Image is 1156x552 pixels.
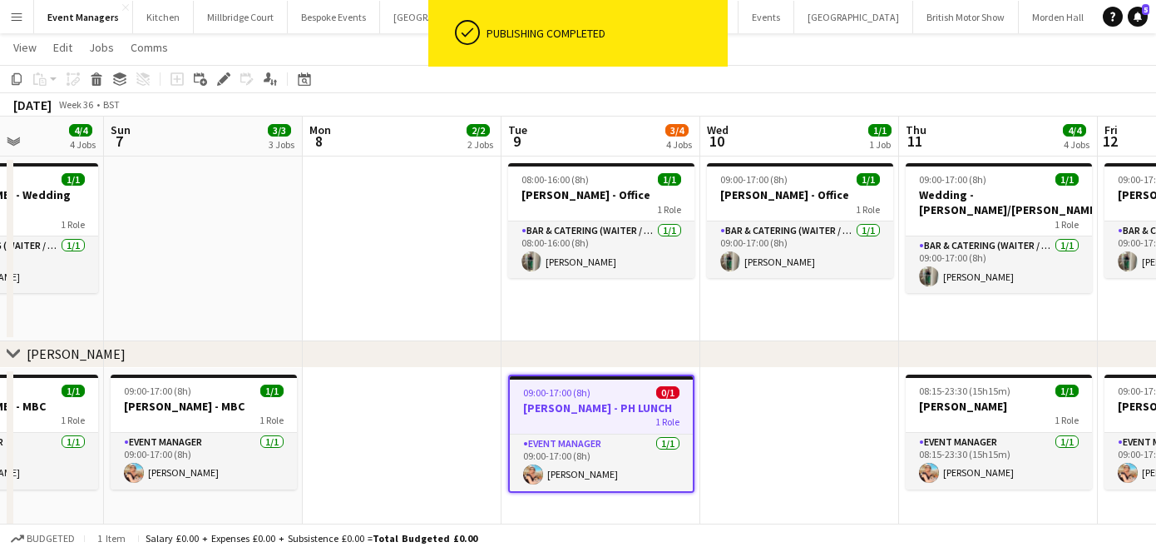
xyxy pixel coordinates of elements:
[373,532,477,545] span: Total Budgeted £0.00
[655,415,679,428] span: 1 Role
[506,132,527,151] span: 9
[857,173,880,186] span: 1/1
[906,399,1092,414] h3: [PERSON_NAME]
[91,532,131,545] span: 1 item
[47,37,79,58] a: Edit
[906,433,1092,490] app-card-role: Event Manager1/108:15-23:30 (15h15m)[PERSON_NAME]
[656,386,679,399] span: 0/1
[70,138,96,151] div: 4 Jobs
[1019,1,1098,33] button: Morden Hall
[309,122,331,137] span: Mon
[704,132,729,151] span: 10
[487,26,721,41] div: Publishing completed
[288,1,380,33] button: Bespoke Events
[1055,218,1079,231] span: 1 Role
[720,173,788,186] span: 09:00-17:00 (8h)
[55,98,96,111] span: Week 36
[13,40,37,55] span: View
[111,122,131,137] span: Sun
[906,187,1092,217] h3: Wedding - [PERSON_NAME]/[PERSON_NAME]
[467,124,490,137] span: 2/2
[906,163,1092,293] app-job-card: 09:00-17:00 (8h)1/1Wedding - [PERSON_NAME]/[PERSON_NAME]1 RoleBar & Catering (Waiter / waitress)1...
[53,40,72,55] span: Edit
[919,173,986,186] span: 09:00-17:00 (8h)
[508,375,694,493] app-job-card: 09:00-17:00 (8h)0/1[PERSON_NAME] - PH LUNCH1 RoleEvent Manager1/109:00-17:00 (8h)[PERSON_NAME]
[307,132,331,151] span: 8
[8,530,77,548] button: Budgeted
[131,40,168,55] span: Comms
[1055,414,1079,426] span: 1 Role
[7,37,43,58] a: View
[111,375,297,490] app-job-card: 09:00-17:00 (8h)1/1[PERSON_NAME] - MBC1 RoleEvent Manager1/109:00-17:00 (8h)[PERSON_NAME]
[467,138,493,151] div: 2 Jobs
[707,122,729,137] span: Wed
[380,1,499,33] button: [GEOGRAPHIC_DATA]
[739,1,794,33] button: Events
[510,435,693,491] app-card-role: Event Manager1/109:00-17:00 (8h)[PERSON_NAME]
[658,173,681,186] span: 1/1
[794,1,913,33] button: [GEOGRAPHIC_DATA]
[510,400,693,415] h3: [PERSON_NAME] - PH LUNCH
[508,221,694,278] app-card-role: Bar & Catering (Waiter / waitress)1/108:00-16:00 (8h)[PERSON_NAME]
[913,1,1019,33] button: British Motor Show
[856,203,880,216] span: 1 Role
[666,138,692,151] div: 4 Jobs
[1055,173,1079,186] span: 1/1
[146,532,477,545] div: Salary £0.00 + Expenses £0.00 + Subsistence £0.00 =
[906,122,926,137] span: Thu
[62,173,85,186] span: 1/1
[111,399,297,414] h3: [PERSON_NAME] - MBC
[268,124,291,137] span: 3/3
[34,1,133,33] button: Event Managers
[259,414,284,426] span: 1 Role
[111,433,297,490] app-card-role: Event Manager1/109:00-17:00 (8h)[PERSON_NAME]
[665,124,689,137] span: 3/4
[868,124,892,137] span: 1/1
[707,163,893,278] app-job-card: 09:00-17:00 (8h)1/1[PERSON_NAME] - Office1 RoleBar & Catering (Waiter / waitress)1/109:00-17:00 (...
[61,414,85,426] span: 1 Role
[27,533,75,545] span: Budgeted
[103,98,120,111] div: BST
[521,173,589,186] span: 08:00-16:00 (8h)
[1064,138,1089,151] div: 4 Jobs
[869,138,891,151] div: 1 Job
[194,1,288,33] button: Millbridge Court
[1104,122,1118,137] span: Fri
[1063,124,1086,137] span: 4/4
[124,385,191,397] span: 09:00-17:00 (8h)
[133,1,194,33] button: Kitchen
[61,218,85,231] span: 1 Role
[1102,132,1118,151] span: 12
[1142,4,1149,15] span: 5
[508,122,527,137] span: Tue
[260,385,284,397] span: 1/1
[89,40,114,55] span: Jobs
[27,346,126,362] div: [PERSON_NAME]
[707,221,893,278] app-card-role: Bar & Catering (Waiter / waitress)1/109:00-17:00 (8h)[PERSON_NAME]
[269,138,294,151] div: 3 Jobs
[62,385,85,397] span: 1/1
[707,187,893,202] h3: [PERSON_NAME] - Office
[906,236,1092,293] app-card-role: Bar & Catering (Waiter / waitress)1/109:00-17:00 (8h)[PERSON_NAME]
[82,37,121,58] a: Jobs
[108,132,131,151] span: 7
[1128,7,1148,27] a: 5
[523,386,590,399] span: 09:00-17:00 (8h)
[903,132,926,151] span: 11
[919,385,1010,397] span: 08:15-23:30 (15h15m)
[906,375,1092,490] app-job-card: 08:15-23:30 (15h15m)1/1[PERSON_NAME]1 RoleEvent Manager1/108:15-23:30 (15h15m)[PERSON_NAME]
[508,163,694,278] app-job-card: 08:00-16:00 (8h)1/1[PERSON_NAME] - Office1 RoleBar & Catering (Waiter / waitress)1/108:00-16:00 (...
[657,203,681,216] span: 1 Role
[508,187,694,202] h3: [PERSON_NAME] - Office
[69,124,92,137] span: 4/4
[13,97,52,113] div: [DATE]
[124,37,175,58] a: Comms
[1055,385,1079,397] span: 1/1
